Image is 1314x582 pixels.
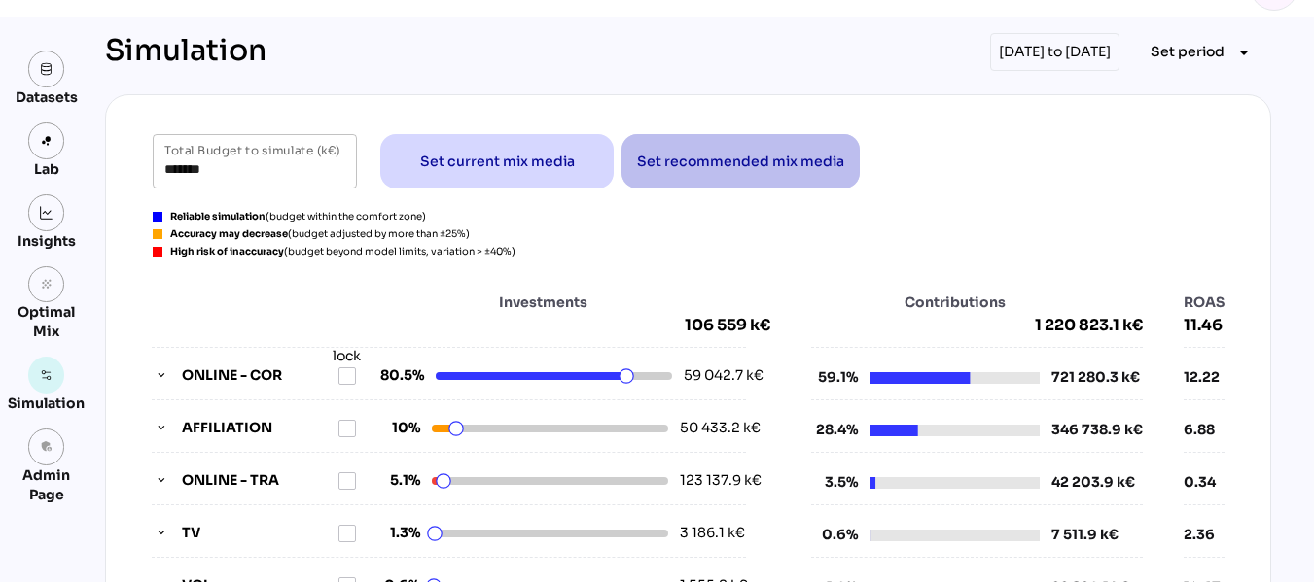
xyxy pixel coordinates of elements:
[811,367,858,388] span: 59.1%
[8,465,85,504] div: Admin Page
[870,292,1040,312] span: Contributions
[40,206,53,220] img: graph.svg
[170,229,470,239] div: (budget adjusted by more than ±25%)
[425,292,661,312] span: Investments
[680,523,742,543] div: 3 186.1 k€
[8,394,85,413] div: Simulation
[40,62,53,76] img: data.svg
[40,368,53,382] img: settings.svg
[333,346,361,366] div: lock
[1184,525,1225,544] div: 2.36
[373,470,420,491] span: 5.1%
[1151,40,1225,63] span: Set period
[170,210,266,223] strong: Reliable simulation
[1184,292,1225,312] span: ROAS
[990,33,1119,71] div: [DATE] to [DATE]
[637,150,844,173] span: Set recommended mix media
[1051,420,1143,440] div: 346 738.9 k€
[680,418,742,438] div: 50 433.2 k€
[170,245,284,257] strong: High risk of inaccuracy
[1232,41,1256,64] i: arrow_drop_down
[811,525,858,545] span: 0.6%
[8,302,85,341] div: Optimal Mix
[105,33,266,71] div: Simulation
[373,523,420,543] span: 1.3%
[40,278,53,291] i: grain
[377,365,424,386] span: 80.5%
[1051,525,1119,545] div: 7 511.9 k€
[811,472,858,493] span: 3.5%
[40,440,53,454] i: admin_panel_settings
[1135,35,1271,70] button: Expand "Set period"
[1184,316,1225,335] span: 11.46
[380,134,614,188] button: Set current mix media
[170,212,426,222] div: (budget within the comfort zone)
[164,134,345,188] input: Total Budget to simulate (k€)
[182,365,337,386] label: ONLINE - COR
[16,87,78,107] div: Datasets
[621,134,860,188] button: Set recommended mix media
[182,470,337,491] label: ONLINE - TRA
[182,418,337,438] label: AFFILIATION
[1051,472,1135,493] div: 42 203.9 k€
[170,247,515,257] div: (budget beyond model limits, variation > ±40%)
[1184,367,1225,387] div: 12.22
[1184,472,1225,492] div: 0.34
[811,420,858,440] span: 28.4%
[40,134,53,148] img: lab.svg
[680,470,742,491] div: 123 137.9 k€
[182,523,337,543] label: TV
[684,365,746,386] div: 59 042.7 k€
[685,316,770,335] span: 106 559 k€
[25,159,68,179] div: Lab
[170,227,288,240] strong: Accuracy may decrease
[373,418,420,438] span: 10%
[420,150,575,173] span: Set current mix media
[18,231,76,251] div: Insights
[811,316,1143,335] span: 1 220 823.1 k€
[1184,420,1225,439] div: 6.88
[1051,367,1140,388] div: 721 280.3 k€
